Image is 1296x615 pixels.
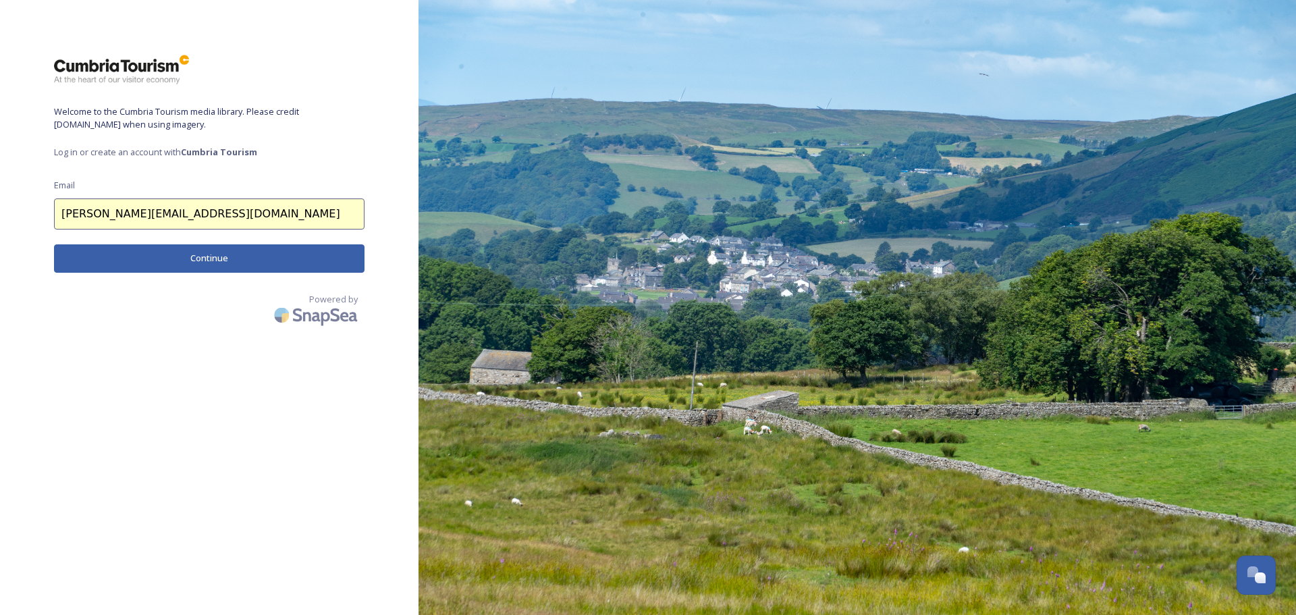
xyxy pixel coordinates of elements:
input: john.doe@snapsea.io [54,198,364,230]
span: Email [54,179,75,192]
button: Open Chat [1237,556,1276,595]
span: Powered by [309,293,358,306]
strong: Cumbria Tourism [181,146,257,158]
button: Continue [54,244,364,272]
img: ct_logo.png [54,54,189,85]
span: Log in or create an account with [54,146,364,159]
img: SnapSea Logo [270,299,364,331]
span: Welcome to the Cumbria Tourism media library. Please credit [DOMAIN_NAME] when using imagery. [54,105,364,131]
